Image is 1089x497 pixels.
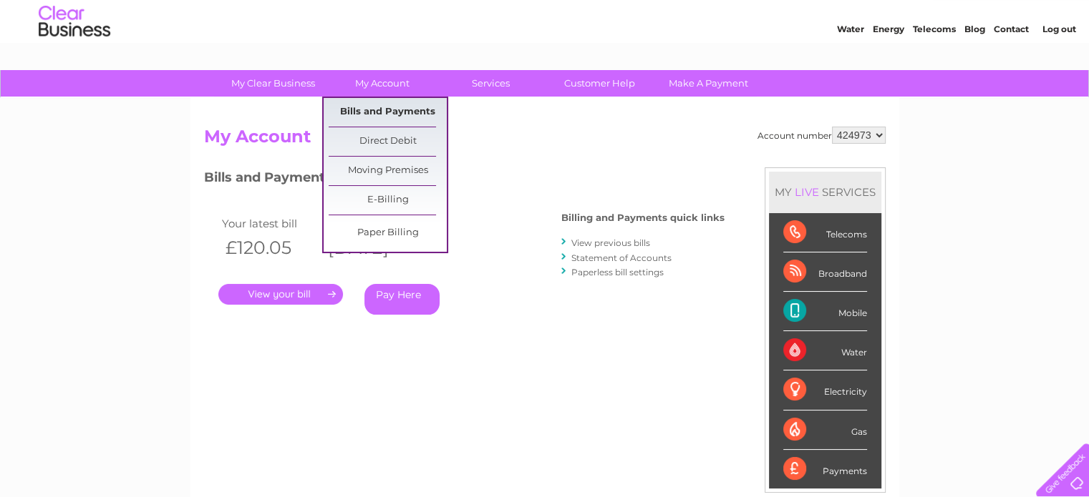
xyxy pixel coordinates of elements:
[783,370,867,410] div: Electricity
[783,292,867,331] div: Mobile
[329,98,447,127] a: Bills and Payments
[649,70,768,97] a: Make A Payment
[571,267,664,277] a: Paperless bill settings
[207,8,884,69] div: Clear Business is a trading name of Verastar Limited (registered in [GEOGRAPHIC_DATA] No. 3667643...
[994,61,1029,72] a: Contact
[204,167,725,192] h3: Bills and Payments
[329,186,447,215] a: E-Billing
[783,331,867,370] div: Water
[218,233,321,262] th: £120.05
[204,127,886,154] h2: My Account
[329,219,447,247] a: Paper Billing
[218,284,343,305] a: .
[571,237,650,248] a: View previous bills
[321,233,424,262] th: [DATE]
[783,252,867,292] div: Broadband
[364,284,440,315] a: Pay Here
[792,185,822,199] div: LIVE
[964,61,985,72] a: Blog
[783,450,867,488] div: Payments
[432,70,550,97] a: Services
[769,172,881,212] div: MY SERVICES
[913,61,956,72] a: Telecoms
[321,214,424,233] td: Invoice date
[783,213,867,252] div: Telecoms
[214,70,332,97] a: My Clear Business
[38,37,111,81] img: logo.png
[783,410,867,450] div: Gas
[323,70,441,97] a: My Account
[571,252,672,263] a: Statement of Accounts
[837,61,864,72] a: Water
[873,61,904,72] a: Energy
[329,157,447,185] a: Moving Premises
[218,214,321,233] td: Your latest bill
[329,127,447,156] a: Direct Debit
[819,7,918,25] a: 0333 014 3131
[1042,61,1075,72] a: Log out
[561,212,725,223] h4: Billing and Payments quick links
[541,70,659,97] a: Customer Help
[758,127,886,144] div: Account number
